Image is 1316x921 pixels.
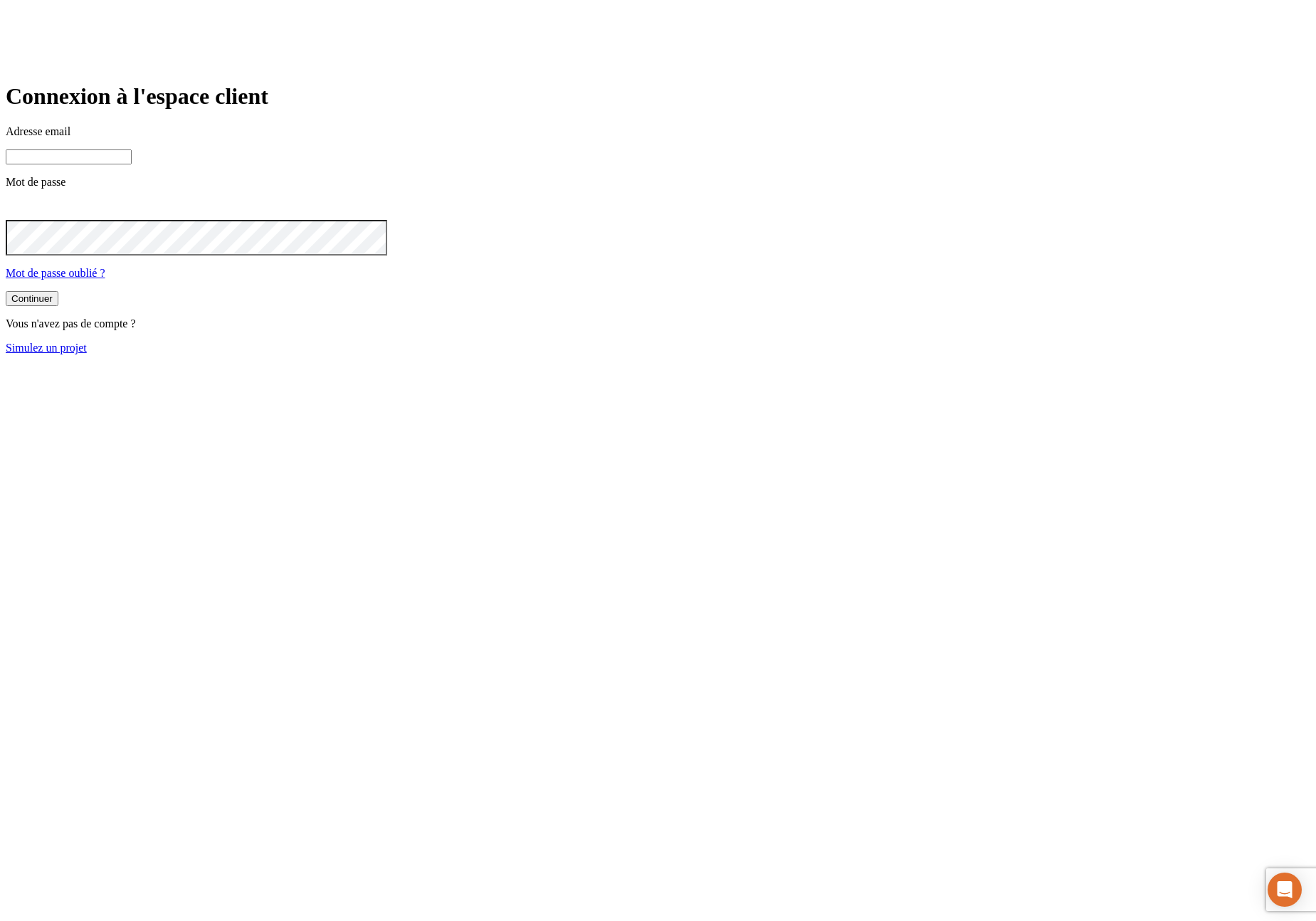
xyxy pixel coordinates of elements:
[6,291,58,306] button: Continuer
[6,83,1310,110] h1: Connexion à l'espace client
[6,342,87,354] a: Simulez un projet
[6,125,1310,138] p: Adresse email
[6,317,1310,330] p: Vous n'avez pas de compte ?
[6,267,105,279] a: Mot de passe oublié ?
[6,176,1310,189] p: Mot de passe
[11,293,53,304] div: Continuer
[1268,873,1302,907] div: Open Intercom Messenger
